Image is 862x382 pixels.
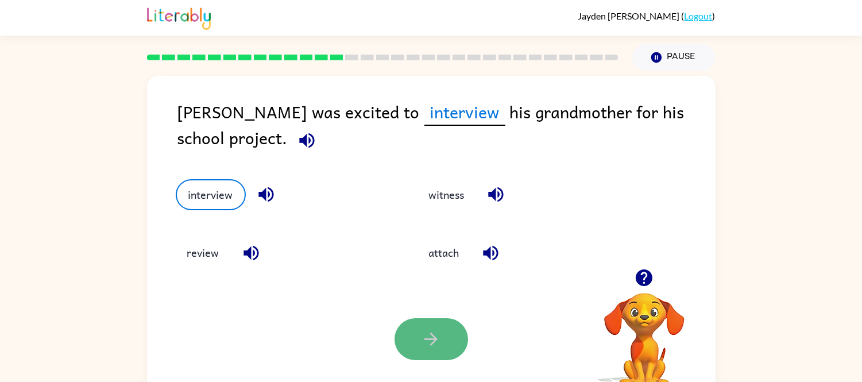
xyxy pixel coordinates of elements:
div: [PERSON_NAME] was excited to his grandmother for his school project. [177,99,716,156]
button: review [176,237,231,268]
div: ( ) [578,10,716,21]
button: interview [176,179,246,210]
button: attach [417,237,470,268]
a: Logout [685,10,713,21]
img: Literably [147,5,211,30]
button: witness [417,179,476,210]
span: interview [424,99,505,126]
button: Pause [632,44,716,71]
span: Jayden [PERSON_NAME] [578,10,682,21]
